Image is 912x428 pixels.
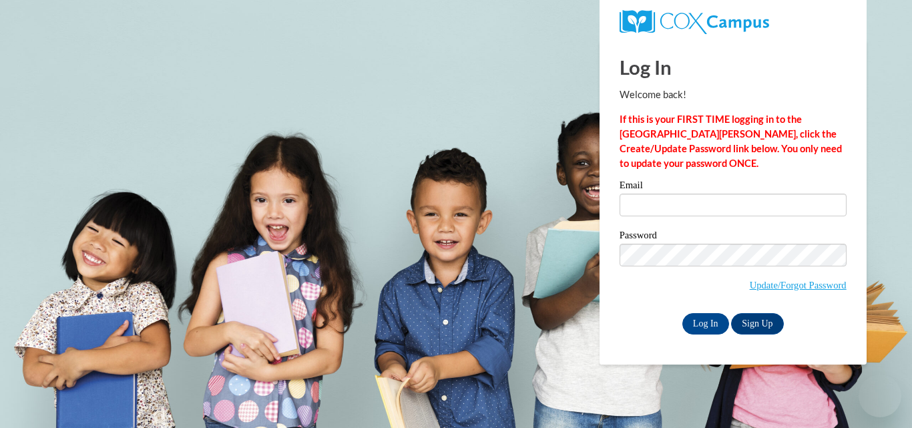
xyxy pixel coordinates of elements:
[620,114,842,169] strong: If this is your FIRST TIME logging in to the [GEOGRAPHIC_DATA][PERSON_NAME], click the Create/Upd...
[731,313,783,335] a: Sign Up
[620,230,847,244] label: Password
[620,53,847,81] h1: Log In
[620,87,847,102] p: Welcome back!
[682,313,729,335] input: Log In
[750,280,847,290] a: Update/Forgot Password
[859,375,901,417] iframe: Button to launch messaging window
[620,10,769,34] img: COX Campus
[620,10,847,34] a: COX Campus
[620,180,847,194] label: Email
